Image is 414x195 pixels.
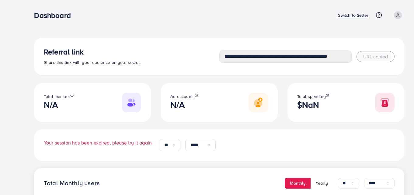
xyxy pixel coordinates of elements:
[44,59,141,65] span: Share this link with your audience on your social.
[297,93,326,99] span: Total spending
[297,100,329,110] h2: $NaN
[357,51,395,62] button: URL copied
[363,53,388,60] span: URL copied
[44,93,70,99] span: Total member
[44,139,152,146] p: Your session has been expired, please try it again
[44,47,219,56] h3: Referral link
[44,179,100,187] h4: Total Monthly users
[170,93,195,99] span: Ad accounts
[311,178,333,189] button: Yearly
[249,93,268,112] img: Responsive image
[285,178,311,189] button: Monthly
[44,100,74,110] h2: N/A
[375,93,395,112] img: Responsive image
[34,11,75,20] h3: Dashboard
[170,100,198,110] h2: N/A
[338,12,368,19] p: Switch to Seller
[122,93,141,112] img: Responsive image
